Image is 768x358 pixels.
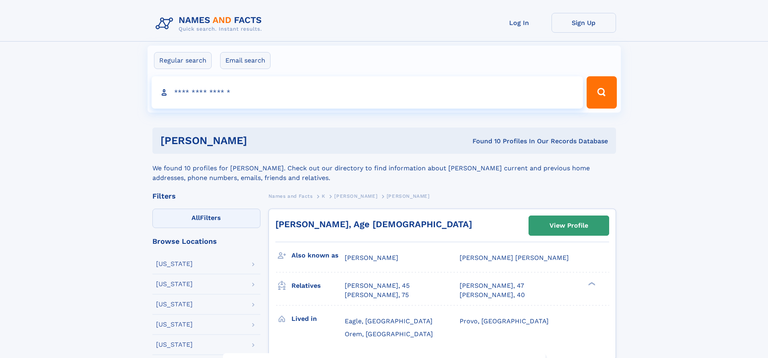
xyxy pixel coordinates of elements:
span: Eagle, [GEOGRAPHIC_DATA] [345,317,433,325]
span: All [191,214,200,222]
a: View Profile [529,216,609,235]
h1: [PERSON_NAME] [160,136,360,146]
a: Sign Up [552,13,616,33]
div: [US_STATE] [156,321,193,328]
div: Browse Locations [152,238,260,245]
div: [US_STATE] [156,261,193,267]
h3: Relatives [291,279,345,293]
span: [PERSON_NAME] [345,254,398,262]
label: Email search [220,52,271,69]
div: ❯ [586,281,596,287]
label: Regular search [154,52,212,69]
div: [US_STATE] [156,301,193,308]
span: K [322,193,325,199]
a: [PERSON_NAME], Age [DEMOGRAPHIC_DATA] [275,219,472,229]
div: [US_STATE] [156,341,193,348]
h3: Also known as [291,249,345,262]
span: [PERSON_NAME] [PERSON_NAME] [460,254,569,262]
a: [PERSON_NAME], 47 [460,281,524,290]
div: [US_STATE] [156,281,193,287]
a: Log In [487,13,552,33]
label: Filters [152,209,260,228]
a: K [322,191,325,201]
img: Logo Names and Facts [152,13,268,35]
a: [PERSON_NAME], 40 [460,291,525,299]
div: View Profile [549,216,588,235]
h3: Lived in [291,312,345,326]
input: search input [152,76,583,109]
div: Filters [152,193,260,200]
a: Names and Facts [268,191,313,201]
a: [PERSON_NAME], 75 [345,291,409,299]
span: Orem, [GEOGRAPHIC_DATA] [345,330,433,338]
button: Search Button [587,76,616,109]
span: [PERSON_NAME] [387,193,430,199]
span: [PERSON_NAME] [334,193,377,199]
span: Provo, [GEOGRAPHIC_DATA] [460,317,549,325]
a: [PERSON_NAME], 45 [345,281,410,290]
div: Found 10 Profiles In Our Records Database [360,137,608,146]
a: [PERSON_NAME] [334,191,377,201]
div: We found 10 profiles for [PERSON_NAME]. Check out our directory to find information about [PERSON... [152,154,616,183]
